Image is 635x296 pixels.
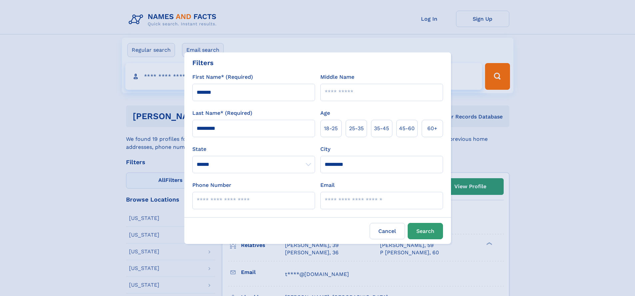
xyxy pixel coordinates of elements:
[320,181,335,189] label: Email
[349,124,364,132] span: 25‑35
[370,223,405,239] label: Cancel
[427,124,437,132] span: 60+
[192,181,231,189] label: Phone Number
[192,145,315,153] label: State
[192,58,214,68] div: Filters
[374,124,389,132] span: 35‑45
[192,73,253,81] label: First Name* (Required)
[320,145,330,153] label: City
[324,124,338,132] span: 18‑25
[320,109,330,117] label: Age
[408,223,443,239] button: Search
[192,109,252,117] label: Last Name* (Required)
[399,124,415,132] span: 45‑60
[320,73,354,81] label: Middle Name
